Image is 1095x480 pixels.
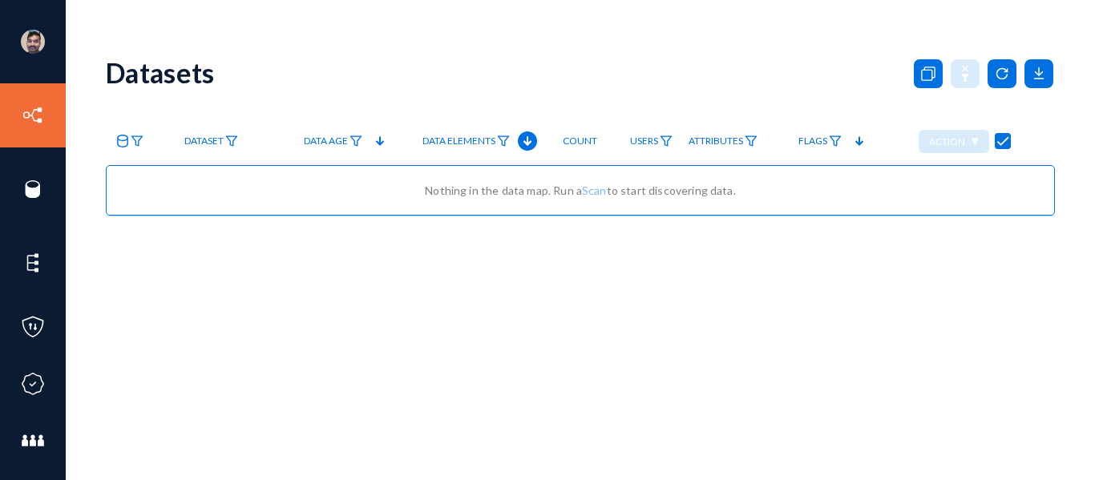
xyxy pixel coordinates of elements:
img: icon-compliance.svg [21,372,45,396]
a: Attributes [681,127,766,155]
img: icon-filter.svg [131,135,143,147]
span: Data Age [304,135,348,147]
img: icon-filter.svg [225,135,238,147]
div: Datasets [106,56,215,89]
span: Users [630,135,658,147]
img: icon-elements.svg [21,251,45,275]
img: icon-filter.svg [829,135,842,147]
img: icon-sources.svg [21,177,45,201]
img: icon-policies.svg [21,315,45,339]
a: Dataset [176,127,246,155]
img: icon-filter.svg [497,135,510,147]
img: icon-filter.svg [350,135,362,147]
span: Attributes [689,135,743,147]
img: icon-filter.svg [660,135,673,147]
a: Data Elements [414,127,518,155]
a: Users [622,127,681,155]
span: Flags [798,135,827,147]
img: icon-members.svg [21,429,45,453]
span: Data Elements [422,135,495,147]
a: Scan [582,184,607,197]
a: Flags [790,127,850,155]
span: Count [563,135,597,147]
img: icon-inventory.svg [21,103,45,127]
img: ACg8ocK1ZkZ6gbMmCU1AeqPIsBvrTWeY1xNXvgxNjkUXxjcqAiPEIvU=s96-c [21,30,45,54]
img: icon-filter.svg [745,135,758,147]
div: Nothing in the data map. Run a to start discovering data. [123,182,1038,199]
span: Dataset [184,135,224,147]
a: Data Age [296,127,370,155]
